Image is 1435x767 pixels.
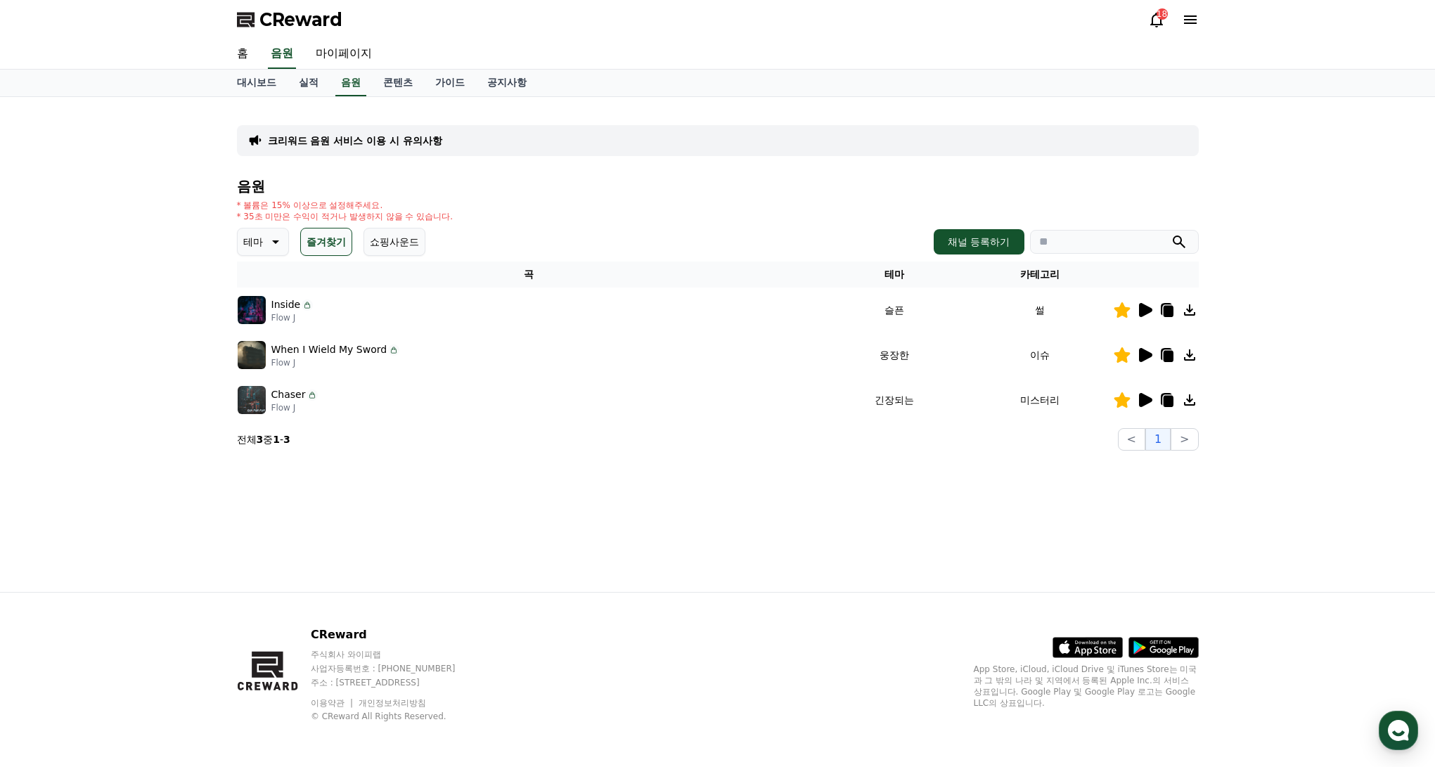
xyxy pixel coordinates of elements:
button: 쇼핑사운드 [363,228,425,256]
p: © CReward All Rights Reserved. [311,711,482,722]
a: Messages [93,446,181,481]
p: 테마 [243,232,263,252]
h4: 음원 [237,179,1199,194]
a: 공지사항 [476,70,538,96]
a: 18 [1148,11,1165,28]
th: 카테고리 [967,262,1112,288]
strong: 3 [283,434,290,445]
img: music [238,296,266,324]
td: 웅장한 [821,333,967,378]
th: 곡 [237,262,821,288]
td: 이슈 [967,333,1112,378]
button: 채널 등록하기 [934,229,1024,254]
a: 개인정보처리방침 [359,698,426,708]
p: Flow J [271,312,314,323]
td: 긴장되는 [821,378,967,423]
a: 콘텐츠 [372,70,424,96]
p: Chaser [271,387,306,402]
p: 전체 중 - [237,432,290,446]
button: 1 [1145,428,1171,451]
a: 대시보드 [226,70,288,96]
p: 주소 : [STREET_ADDRESS] [311,677,482,688]
p: Flow J [271,402,318,413]
td: 미스터리 [967,378,1112,423]
td: 썰 [967,288,1112,333]
span: Settings [208,467,243,478]
button: > [1171,428,1198,451]
span: Home [36,467,60,478]
a: 음원 [268,39,296,69]
a: 음원 [335,70,366,96]
p: When I Wield My Sword [271,342,387,357]
p: App Store, iCloud, iCloud Drive 및 iTunes Store는 미국과 그 밖의 나라 및 지역에서 등록된 Apple Inc.의 서비스 상표입니다. Goo... [974,664,1199,709]
img: music [238,341,266,369]
th: 테마 [821,262,967,288]
p: Flow J [271,357,400,368]
strong: 3 [257,434,264,445]
strong: 1 [273,434,280,445]
a: 크리워드 음원 서비스 이용 시 유의사항 [268,134,442,148]
span: CReward [259,8,342,31]
a: 이용약관 [311,698,355,708]
div: 18 [1157,8,1168,20]
td: 슬픈 [821,288,967,333]
p: 주식회사 와이피랩 [311,649,482,660]
p: CReward [311,626,482,643]
a: 마이페이지 [304,39,383,69]
a: 홈 [226,39,259,69]
button: 즐겨찾기 [300,228,352,256]
a: Settings [181,446,270,481]
img: music [238,386,266,414]
p: Inside [271,297,301,312]
p: 사업자등록번호 : [PHONE_NUMBER] [311,663,482,674]
button: < [1118,428,1145,451]
p: * 35초 미만은 수익이 적거나 발생하지 않을 수 있습니다. [237,211,453,222]
p: * 볼륨은 15% 이상으로 설정해주세요. [237,200,453,211]
a: 실적 [288,70,330,96]
button: 테마 [237,228,289,256]
a: 가이드 [424,70,476,96]
span: Messages [117,468,158,479]
a: CReward [237,8,342,31]
a: Home [4,446,93,481]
